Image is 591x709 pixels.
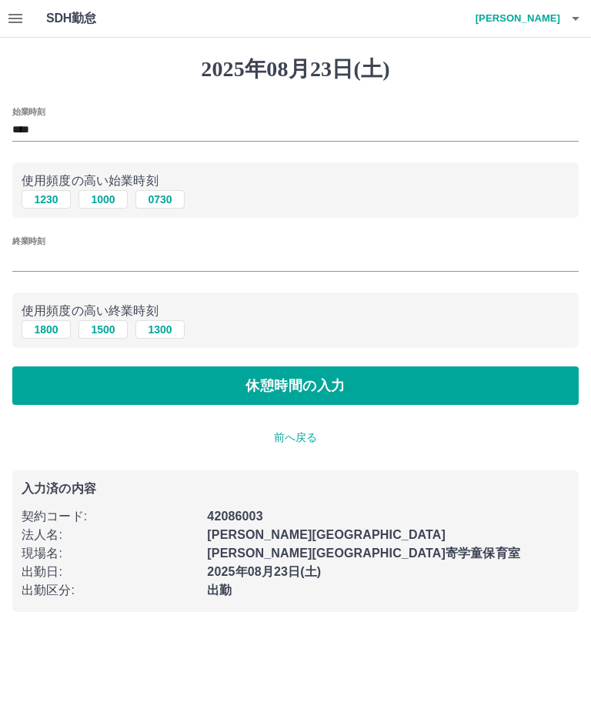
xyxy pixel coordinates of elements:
[22,172,569,190] p: 使用頻度の高い始業時刻
[22,526,198,544] p: 法人名 :
[22,302,569,320] p: 使用頻度の高い終業時刻
[12,430,579,446] p: 前へ戻る
[12,236,45,247] label: 終業時刻
[207,584,232,597] b: 出勤
[207,510,262,523] b: 42086003
[12,105,45,117] label: 始業時刻
[135,320,185,339] button: 1300
[22,190,71,209] button: 1230
[78,320,128,339] button: 1500
[22,544,198,563] p: 現場名 :
[12,366,579,405] button: 休憩時間の入力
[135,190,185,209] button: 0730
[207,547,520,560] b: [PERSON_NAME][GEOGRAPHIC_DATA]寄学童保育室
[12,56,579,82] h1: 2025年08月23日(土)
[22,483,569,495] p: 入力済の内容
[22,581,198,600] p: 出勤区分 :
[207,565,321,578] b: 2025年08月23日(土)
[207,528,446,541] b: [PERSON_NAME][GEOGRAPHIC_DATA]
[78,190,128,209] button: 1000
[22,507,198,526] p: 契約コード :
[22,563,198,581] p: 出勤日 :
[22,320,71,339] button: 1800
